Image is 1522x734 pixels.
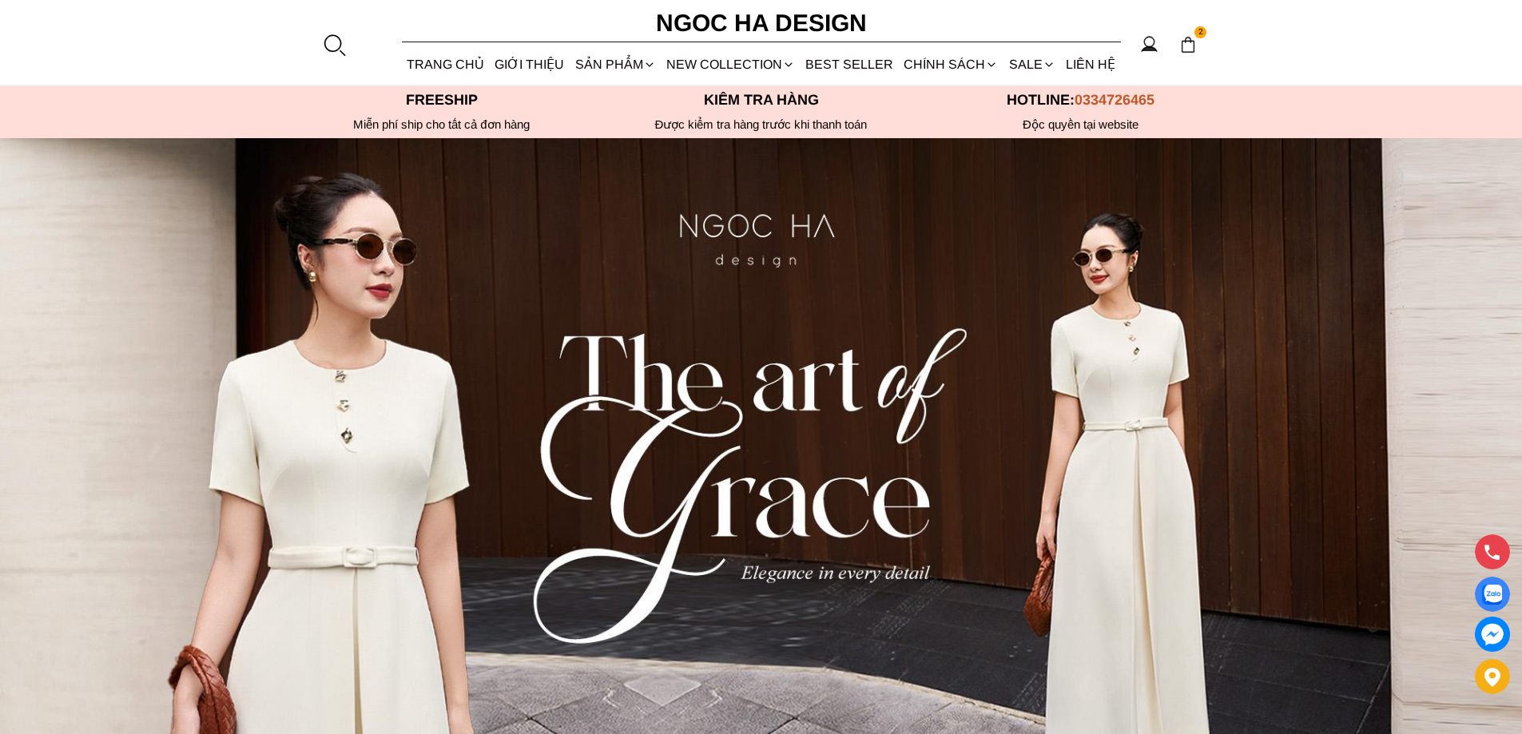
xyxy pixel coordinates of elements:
[402,43,490,85] a: TRANG CHỦ
[1003,43,1060,85] a: SALE
[490,43,570,85] a: GIỚI THIỆU
[642,4,881,42] a: Ngoc Ha Design
[801,43,899,85] a: BEST SELLER
[282,92,602,109] p: Freeship
[1475,617,1510,652] a: messenger
[1482,585,1502,605] img: Display image
[1179,36,1197,54] img: img-CART-ICON-ksit0nf1
[921,92,1241,109] p: Hotline:
[602,117,921,132] p: Được kiểm tra hàng trước khi thanh toán
[1475,577,1510,612] a: Display image
[1060,43,1120,85] a: LIÊN HỆ
[661,43,800,85] a: NEW COLLECTION
[899,43,1003,85] div: Chính sách
[282,117,602,132] div: Miễn phí ship cho tất cả đơn hàng
[704,92,819,108] font: Kiểm tra hàng
[921,117,1241,132] h6: Độc quyền tại website
[1194,26,1207,39] span: 2
[1075,92,1154,108] span: 0334726465
[570,43,661,85] div: SẢN PHẨM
